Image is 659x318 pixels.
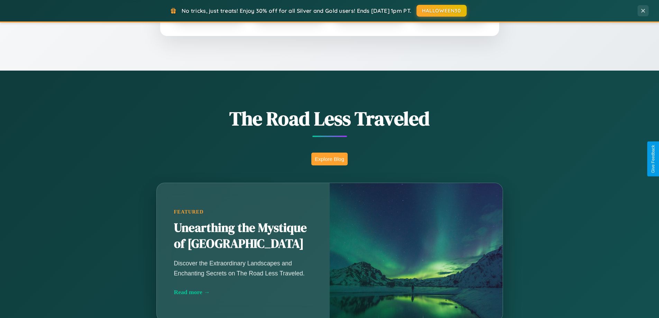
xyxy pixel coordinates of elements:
[651,145,656,173] div: Give Feedback
[417,5,467,17] button: HALLOWEEN30
[174,220,312,252] h2: Unearthing the Mystique of [GEOGRAPHIC_DATA]
[122,105,537,132] h1: The Road Less Traveled
[311,153,348,165] button: Explore Blog
[174,258,312,278] p: Discover the Extraordinary Landscapes and Enchanting Secrets on The Road Less Traveled.
[182,7,411,14] span: No tricks, just treats! Enjoy 30% off for all Silver and Gold users! Ends [DATE] 1pm PT.
[174,289,312,296] div: Read more →
[174,209,312,215] div: Featured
